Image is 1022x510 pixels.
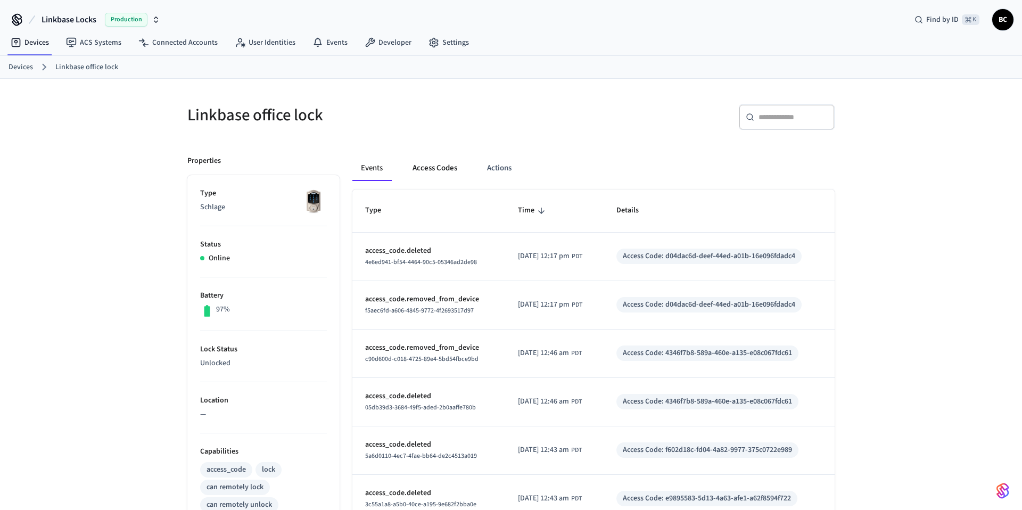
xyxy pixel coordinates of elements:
[57,33,130,52] a: ACS Systems
[200,202,327,213] p: Schlage
[992,9,1013,30] button: BC
[518,445,582,456] div: America/Vancouver
[623,299,795,310] div: Access Code: d04dac6d-deef-44ed-a01b-16e096fdadc4
[365,258,477,267] span: 4e6ed941-bf54-4464-90c5-05346ad2de98
[200,395,327,406] p: Location
[352,155,835,181] div: ant example
[365,500,476,509] span: 3c55a1a8-a5b0-40ce-a195-9e682f2bba0e
[365,342,492,353] p: access_code.removed_from_device
[623,348,792,359] div: Access Code: 4346f7b8-589a-460e-a135-e08c067fdc61
[300,188,327,215] img: Schlage Sense Smart Deadbolt with Camelot Trim, Front
[365,355,479,364] span: c90d600d-c018-4725-89e4-5bd54fbce9bd
[518,251,570,262] span: [DATE] 12:17 pm
[42,13,96,26] span: Linkbase Locks
[200,188,327,199] p: Type
[993,10,1012,29] span: BC
[365,391,492,402] p: access_code.deleted
[518,493,582,504] div: America/Vancouver
[365,488,492,499] p: access_code.deleted
[518,299,582,310] div: America/Vancouver
[200,239,327,250] p: Status
[571,349,582,358] span: PDT
[187,104,505,126] h5: Linkbase office lock
[365,451,477,460] span: 5a6d0110-4ec7-4fae-bb64-de2c4513a019
[623,493,791,504] div: Access Code: e9895583-5d13-4a63-afe1-a62f8594f722
[130,33,226,52] a: Connected Accounts
[200,344,327,355] p: Lock Status
[518,493,569,504] span: [DATE] 12:43 am
[304,33,356,52] a: Events
[356,33,420,52] a: Developer
[105,13,147,27] span: Production
[623,445,792,456] div: Access Code: f602d18c-fd04-4a82-9977-375c0722e989
[365,202,395,219] span: Type
[352,155,391,181] button: Events
[365,294,492,305] p: access_code.removed_from_device
[365,245,492,257] p: access_code.deleted
[518,251,582,262] div: America/Vancouver
[518,396,582,407] div: America/Vancouver
[55,62,118,73] a: Linkbase office lock
[926,14,959,25] span: Find by ID
[906,10,988,29] div: Find by ID⌘ K
[518,348,569,359] span: [DATE] 12:46 am
[962,14,979,25] span: ⌘ K
[200,290,327,301] p: Battery
[518,299,570,310] span: [DATE] 12:17 pm
[616,202,653,219] span: Details
[9,62,33,73] a: Devices
[572,300,582,310] span: PDT
[200,446,327,457] p: Capabilities
[209,253,230,264] p: Online
[623,251,795,262] div: Access Code: d04dac6d-deef-44ed-a01b-16e096fdadc4
[572,252,582,261] span: PDT
[571,397,582,407] span: PDT
[207,482,263,493] div: can remotely lock
[518,396,569,407] span: [DATE] 12:46 am
[518,202,548,219] span: Time
[226,33,304,52] a: User Identities
[623,396,792,407] div: Access Code: 4346f7b8-589a-460e-a135-e08c067fdc61
[518,348,582,359] div: America/Vancouver
[404,155,466,181] button: Access Codes
[479,155,520,181] button: Actions
[365,403,476,412] span: 05db39d3-3684-49f5-aded-2b0aaffe780b
[996,482,1009,499] img: SeamLogoGradient.69752ec5.svg
[518,445,569,456] span: [DATE] 12:43 am
[200,358,327,369] p: Unlocked
[200,409,327,420] p: —
[262,464,275,475] div: lock
[571,494,582,504] span: PDT
[365,439,492,450] p: access_code.deleted
[216,304,230,315] p: 97%
[207,464,246,475] div: access_code
[571,446,582,455] span: PDT
[187,155,221,167] p: Properties
[2,33,57,52] a: Devices
[420,33,477,52] a: Settings
[365,306,474,315] span: f5aec6fd-a606-4845-9772-4f2693517d97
